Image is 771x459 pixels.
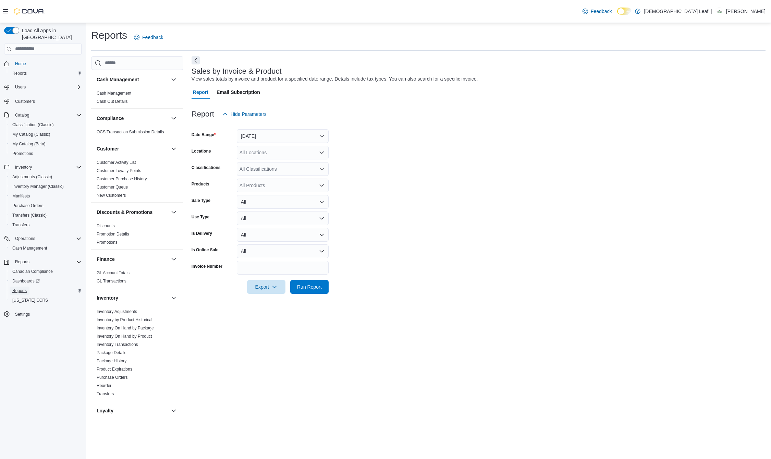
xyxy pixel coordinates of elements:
span: My Catalog (Beta) [12,141,46,147]
button: Reports [12,258,32,266]
button: Hide Parameters [220,107,269,121]
span: Purchase Orders [97,375,128,380]
span: Customers [15,99,35,104]
a: My Catalog (Beta) [10,140,48,148]
button: Export [247,280,285,294]
span: Transfers (Classic) [12,213,47,218]
button: Users [12,83,28,91]
button: Inventory Manager (Classic) [7,182,84,191]
a: Transfers (Classic) [10,211,49,219]
a: Transfers [10,221,32,229]
span: Package History [97,358,126,364]
span: Inventory Transactions [97,342,138,347]
h3: Inventory [97,294,118,301]
button: Inventory [170,294,178,302]
button: Transfers (Classic) [7,210,84,220]
span: [US_STATE] CCRS [12,298,48,303]
button: Loyalty [97,407,168,414]
span: Report [193,85,208,99]
button: Compliance [97,115,168,122]
a: Adjustments (Classic) [10,173,55,181]
button: Next [192,56,200,64]
span: Dashboards [12,278,40,284]
h3: Discounts & Promotions [97,209,152,216]
span: Promotions [12,151,33,156]
a: Reports [10,287,29,295]
span: Inventory Manager (Classic) [10,182,82,191]
a: Purchase Orders [10,202,46,210]
button: Promotions [7,149,84,158]
h3: Finance [97,256,115,263]
label: Products [192,181,209,187]
button: [DATE] [237,129,329,143]
label: Sale Type [192,198,210,203]
span: Transfers [10,221,82,229]
div: Breeanne Ridge [715,7,723,15]
a: Reports [10,69,29,77]
a: Feedback [580,4,614,18]
button: Transfers [7,220,84,230]
label: Date Range [192,132,216,137]
a: OCS Transaction Submission Details [97,130,164,134]
div: Cash Management [91,89,183,108]
button: Loyalty [170,407,178,415]
a: Inventory On Hand by Product [97,334,152,339]
span: Cash Management [12,245,47,251]
a: New Customers [97,193,126,198]
button: All [237,195,329,209]
span: Inventory Manager (Classic) [12,184,64,189]
h3: Compliance [97,115,124,122]
button: Purchase Orders [7,201,84,210]
div: Customer [91,158,183,202]
button: Compliance [170,114,178,122]
span: Operations [12,234,82,243]
p: [DEMOGRAPHIC_DATA] Leaf [644,7,708,15]
button: Inventory [97,294,168,301]
span: OCS Transaction Submission Details [97,129,164,135]
a: Product Expirations [97,367,132,372]
span: Settings [12,310,82,318]
span: Classification (Classic) [12,122,54,128]
span: Reports [10,69,82,77]
button: Reports [7,69,84,78]
a: Dashboards [7,276,84,286]
span: GL Account Totals [97,270,130,276]
a: Discounts [97,224,115,228]
span: Promotion Details [97,231,129,237]
span: Promotions [97,240,118,245]
h3: Customer [97,145,119,152]
a: Home [12,60,29,68]
button: Operations [1,234,84,243]
span: Users [12,83,82,91]
span: Purchase Orders [10,202,82,210]
span: Transfers (Classic) [10,211,82,219]
button: Reports [1,257,84,267]
button: Inventory [12,163,35,171]
span: Cash Management [97,90,131,96]
a: Promotion Details [97,232,129,237]
button: Adjustments (Classic) [7,172,84,182]
label: Is Online Sale [192,247,219,253]
a: Package Details [97,350,126,355]
button: Customer [97,145,168,152]
button: Discounts & Promotions [97,209,168,216]
span: Email Subscription [217,85,260,99]
a: Cash Management [10,244,50,252]
label: Locations [192,148,211,154]
a: Customer Purchase History [97,177,147,181]
h3: Report [192,110,214,118]
button: Canadian Compliance [7,267,84,276]
span: Home [15,61,26,67]
nav: Complex example [4,56,82,337]
a: Customer Queue [97,185,128,190]
span: Reports [12,71,27,76]
a: Feedback [131,31,166,44]
input: Dark Mode [617,8,632,15]
a: Reorder [97,383,111,388]
span: Canadian Compliance [10,267,82,276]
span: Adjustments (Classic) [10,173,82,181]
span: Customer Purchase History [97,176,147,182]
span: Reports [12,258,82,266]
span: Hide Parameters [231,111,267,118]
